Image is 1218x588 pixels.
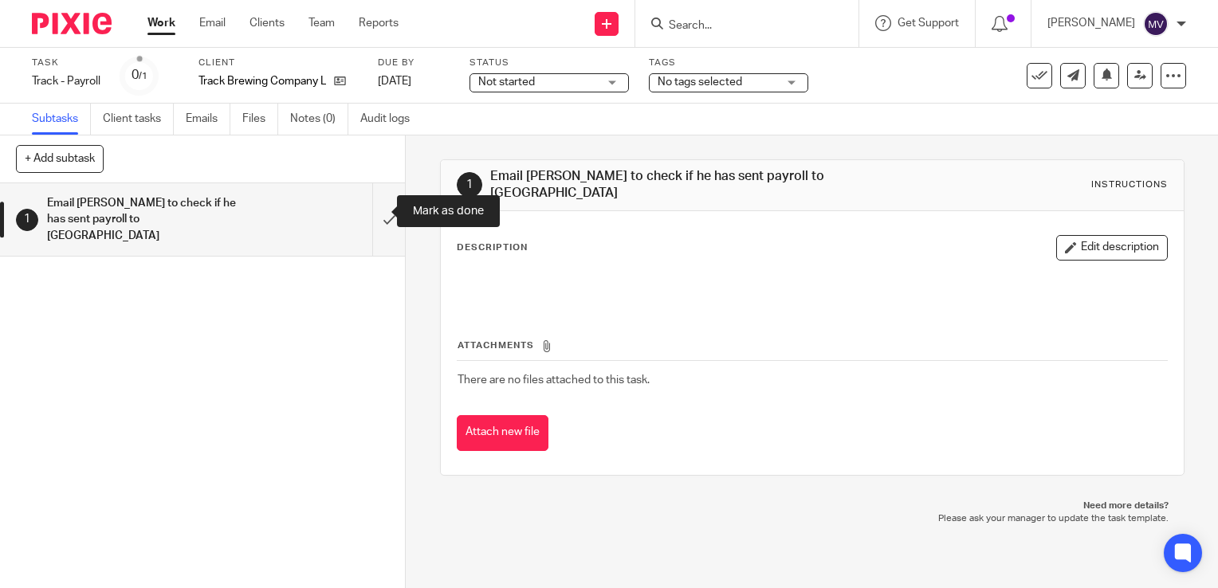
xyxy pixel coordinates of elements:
[457,415,548,451] button: Attach new file
[649,57,808,69] label: Tags
[456,500,1169,512] p: Need more details?
[1143,11,1169,37] img: svg%3E
[1056,235,1168,261] button: Edit description
[456,512,1169,525] p: Please ask your manager to update the task template.
[47,191,253,248] h1: Email [PERSON_NAME] to check if he has sent payroll to [GEOGRAPHIC_DATA]
[32,104,91,135] a: Subtasks
[898,18,959,29] span: Get Support
[199,15,226,31] a: Email
[667,19,811,33] input: Search
[378,76,411,87] span: [DATE]
[458,374,650,386] span: There are no files attached to this task.
[359,15,399,31] a: Reports
[490,168,846,202] h1: Email [PERSON_NAME] to check if he has sent payroll to [GEOGRAPHIC_DATA]
[1047,15,1135,31] p: [PERSON_NAME]
[308,15,335,31] a: Team
[457,172,482,198] div: 1
[16,209,38,231] div: 1
[32,13,112,34] img: Pixie
[470,57,629,69] label: Status
[139,72,147,80] small: /1
[1091,178,1168,191] div: Instructions
[249,15,285,31] a: Clients
[32,57,100,69] label: Task
[458,341,534,350] span: Attachments
[478,76,535,88] span: Not started
[378,57,450,69] label: Due by
[290,104,348,135] a: Notes (0)
[103,104,174,135] a: Client tasks
[457,241,528,254] p: Description
[242,104,278,135] a: Files
[132,66,147,84] div: 0
[16,145,104,172] button: + Add subtask
[186,104,230,135] a: Emails
[32,73,100,89] div: Track - Payroll
[360,104,422,135] a: Audit logs
[658,76,742,88] span: No tags selected
[198,57,358,69] label: Client
[198,73,326,89] p: Track Brewing Company Ltd
[147,15,175,31] a: Work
